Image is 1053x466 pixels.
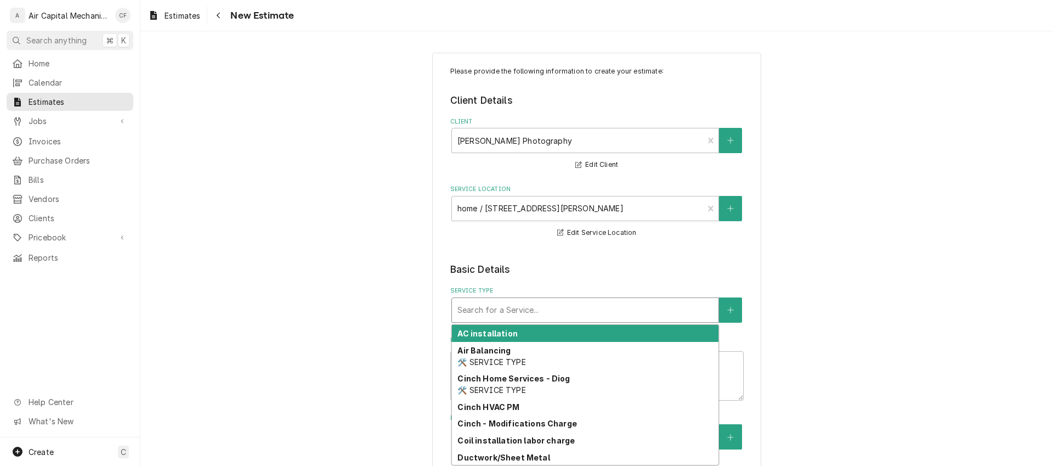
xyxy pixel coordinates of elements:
[29,193,128,205] span: Vendors
[727,306,734,314] svg: Create New Service
[29,447,54,457] span: Create
[7,209,133,227] a: Clients
[727,434,734,441] svg: Create New Equipment
[457,453,550,462] strong: Ductwork/Sheet Metal
[7,393,133,411] a: Go to Help Center
[457,436,575,445] strong: Coil installation labor charge
[719,424,742,450] button: Create New Equipment
[457,357,525,367] span: 🛠️ SERVICE TYPE
[457,402,519,412] strong: Cinch HVAC PM
[7,151,133,170] a: Purchase Orders
[7,93,133,111] a: Estimates
[29,96,128,108] span: Estimates
[719,297,742,323] button: Create New Service
[210,7,227,24] button: Navigate back
[7,249,133,267] a: Reports
[450,117,744,172] div: Client
[29,115,111,127] span: Jobs
[450,262,744,277] legend: Basic Details
[7,31,133,50] button: Search anything⌘K
[719,128,742,153] button: Create New Client
[29,396,127,408] span: Help Center
[450,414,744,423] label: Equipment
[7,132,133,150] a: Invoices
[457,374,570,383] strong: Cinch Home Services - Diog
[29,10,109,21] div: Air Capital Mechanical
[29,58,128,69] span: Home
[165,10,200,21] span: Estimates
[457,346,511,355] strong: Air Balancing
[457,385,525,395] span: 🛠️ SERVICE TYPE
[7,112,133,130] a: Go to Jobs
[450,185,744,239] div: Service Location
[7,190,133,208] a: Vendors
[7,171,133,189] a: Bills
[450,66,744,76] p: Please provide the following information to create your estimate:
[450,117,744,126] label: Client
[727,137,734,144] svg: Create New Client
[10,8,25,23] div: A
[450,336,744,345] label: Reason For Call
[29,212,128,224] span: Clients
[574,158,620,172] button: Edit Client
[29,232,111,243] span: Pricebook
[727,205,734,212] svg: Create New Location
[29,174,128,186] span: Bills
[29,416,127,427] span: What's New
[144,7,205,25] a: Estimates
[450,287,744,295] label: Service Type
[719,196,742,221] button: Create New Location
[29,77,128,88] span: Calendar
[121,446,126,458] span: C
[29,136,128,147] span: Invoices
[106,35,114,46] span: ⌘
[29,252,128,263] span: Reports
[7,54,133,72] a: Home
[457,419,576,428] strong: Cinch - Modifications Charge
[26,35,87,46] span: Search anything
[450,336,744,400] div: Reason For Call
[450,287,744,322] div: Service Type
[29,155,128,166] span: Purchase Orders
[7,228,133,246] a: Go to Pricebook
[227,8,294,23] span: New Estimate
[115,8,131,23] div: CF
[450,93,744,108] legend: Client Details
[556,226,638,240] button: Edit Service Location
[450,185,744,194] label: Service Location
[121,35,126,46] span: K
[7,74,133,92] a: Calendar
[115,8,131,23] div: Charles Faure's Avatar
[457,329,517,338] strong: AC installation
[7,412,133,430] a: Go to What's New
